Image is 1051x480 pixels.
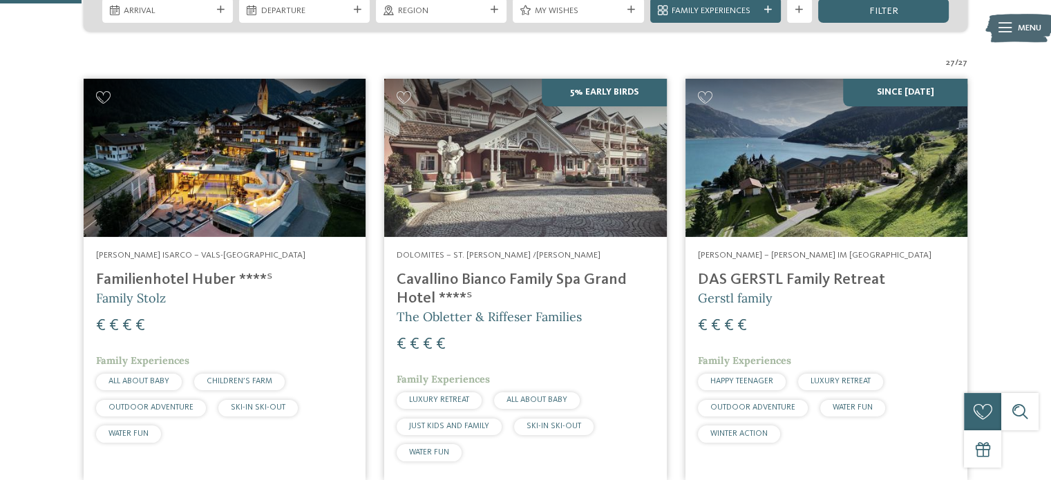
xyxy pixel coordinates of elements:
[672,5,759,17] span: Family Experiences
[698,251,931,260] span: [PERSON_NAME] – [PERSON_NAME] im [GEOGRAPHIC_DATA]
[207,377,272,385] span: CHILDREN’S FARM
[710,403,795,412] span: OUTDOOR ADVENTURE
[397,373,490,385] span: Family Experiences
[135,318,145,334] span: €
[685,79,967,480] a: Looking for family hotels? Find the best ones here! SINCE [DATE] [PERSON_NAME] – [PERSON_NAME] im...
[96,290,166,306] span: Family Stolz
[410,336,419,353] span: €
[96,251,305,260] span: [PERSON_NAME] Isarco – Vals-[GEOGRAPHIC_DATA]
[409,448,449,457] span: WATER FUN
[109,318,119,334] span: €
[397,309,582,325] span: The Obletter & Riffeser Families
[685,79,967,238] img: Looking for family hotels? Find the best ones here!
[96,354,189,367] span: Family Experiences
[409,422,489,430] span: JUST KIDS AND FAMILY
[811,377,871,385] span: LUXURY RETREAT
[698,271,955,289] h4: DAS GERSTL Family Retreat
[96,318,106,334] span: €
[122,318,132,334] span: €
[124,5,211,17] span: Arrival
[955,57,958,69] span: /
[261,5,348,17] span: Departure
[96,271,353,289] h4: Familienhotel Huber ****ˢ
[397,251,600,260] span: Dolomites – St. [PERSON_NAME] /[PERSON_NAME]
[833,403,873,412] span: WATER FUN
[711,318,721,334] span: €
[384,79,666,480] a: Looking for family hotels? Find the best ones here! 5% Early Birds Dolomites – St. [PERSON_NAME] ...
[84,79,366,238] img: Looking for family hotels? Find the best ones here!
[869,6,898,16] span: filter
[423,336,433,353] span: €
[84,79,366,480] a: Looking for family hotels? Find the best ones here! [PERSON_NAME] Isarco – Vals-[GEOGRAPHIC_DATA]...
[506,396,567,404] span: ALL ABOUT BABY
[436,336,446,353] span: €
[231,403,285,412] span: SKI-IN SKI-OUT
[108,430,149,438] span: WATER FUN
[384,79,666,238] img: Family Spa Grand Hotel Cavallino Bianco ****ˢ
[397,271,654,308] h4: Cavallino Bianco Family Spa Grand Hotel ****ˢ
[946,57,955,69] span: 27
[535,5,622,17] span: My wishes
[108,377,169,385] span: ALL ABOUT BABY
[710,377,773,385] span: HAPPY TEENAGER
[724,318,734,334] span: €
[737,318,747,334] span: €
[698,354,791,367] span: Family Experiences
[108,403,193,412] span: OUTDOOR ADVENTURE
[698,318,708,334] span: €
[397,336,406,353] span: €
[710,430,768,438] span: WINTER ACTION
[409,396,469,404] span: LUXURY RETREAT
[398,5,485,17] span: Region
[698,290,773,306] span: Gerstl family
[958,57,967,69] span: 27
[527,422,581,430] span: SKI-IN SKI-OUT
